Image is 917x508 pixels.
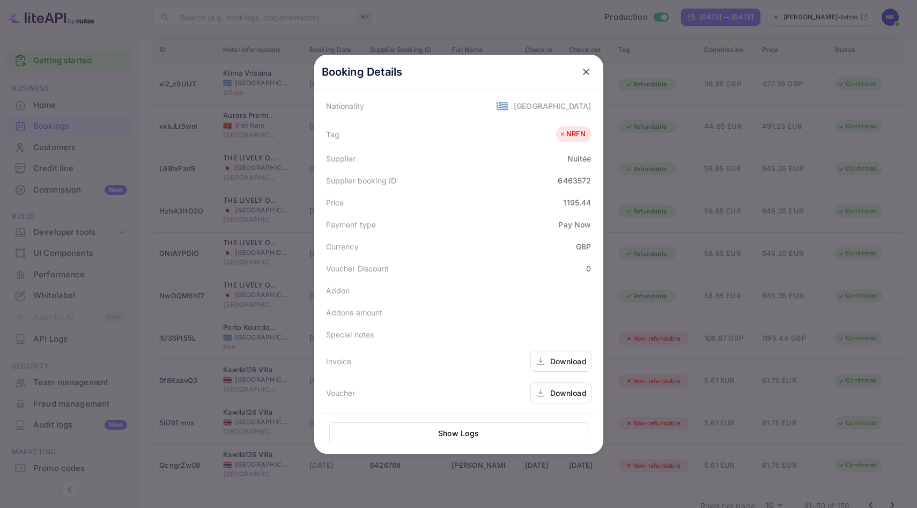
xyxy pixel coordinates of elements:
[326,285,350,296] div: Addon
[558,219,591,230] div: Pay Now
[326,241,359,252] div: Currency
[496,96,508,115] span: United States
[550,387,587,399] div: Download
[326,175,397,186] div: Supplier booking ID
[563,197,591,208] div: 1195.44
[326,100,365,112] div: Nationality
[322,64,403,80] p: Booking Details
[326,153,356,164] div: Supplier
[550,356,587,367] div: Download
[576,241,591,252] div: GBP
[559,129,586,139] div: NRFN
[326,329,374,340] div: Special notes
[326,356,352,367] div: Invoice
[326,197,344,208] div: Price
[558,175,591,186] div: 6463572
[514,100,591,112] div: [GEOGRAPHIC_DATA]
[576,62,596,82] button: close
[586,263,591,274] div: 0
[326,219,376,230] div: Payment type
[329,422,588,445] button: Show Logs
[326,387,356,399] div: Voucher
[326,129,339,140] div: Tag
[326,263,389,274] div: Voucher Discount
[567,153,591,164] div: Nuitée
[326,307,383,318] div: Addons amount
